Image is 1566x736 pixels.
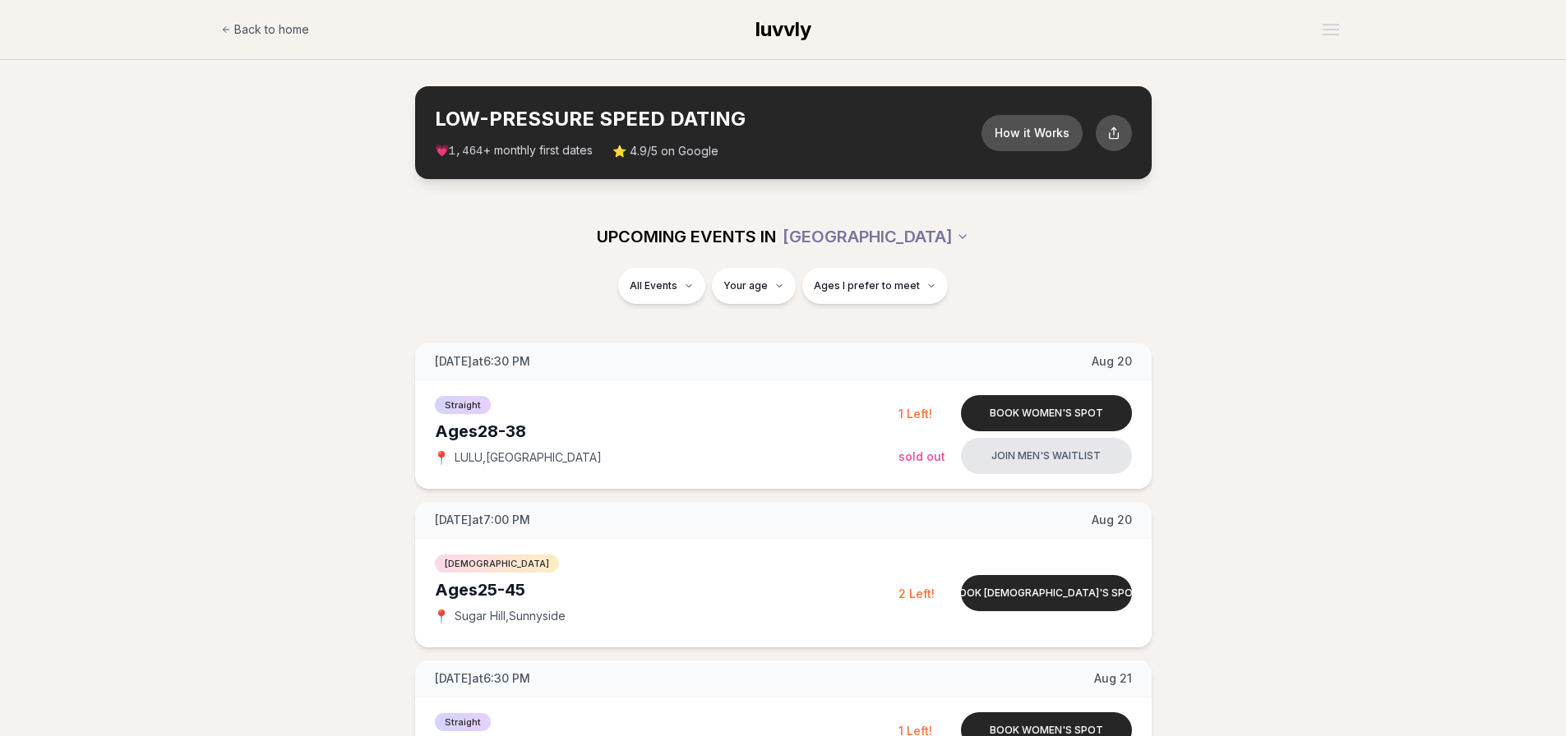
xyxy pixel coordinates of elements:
button: Open menu [1316,17,1346,42]
span: Sold Out [898,449,945,463]
span: 2 Left! [898,586,935,600]
span: Straight [435,396,491,414]
span: LULU , [GEOGRAPHIC_DATA] [455,449,602,466]
button: How it Works [982,115,1083,151]
span: [DATE] at 7:00 PM [435,512,530,528]
button: Your age [712,268,796,304]
span: Your age [723,279,768,292]
span: Ages I prefer to meet [814,279,920,292]
button: [GEOGRAPHIC_DATA] [783,218,969,255]
div: Ages 25-45 [435,578,898,601]
span: UPCOMING EVENTS IN [597,225,776,248]
span: Straight [435,713,491,731]
span: Back to home [234,21,309,38]
a: luvvly [755,16,811,43]
button: All Events [618,268,705,304]
span: All Events [630,279,677,292]
span: Aug 21 [1094,670,1132,687]
span: Aug 20 [1092,512,1132,528]
span: [DATE] at 6:30 PM [435,353,530,370]
a: Back to home [221,13,309,46]
span: [DEMOGRAPHIC_DATA] [435,554,559,573]
span: Sugar Hill , Sunnyside [455,608,566,624]
span: 💗 + monthly first dates [435,142,593,159]
button: Book women's spot [961,395,1132,431]
button: Ages I prefer to meet [802,268,948,304]
h2: LOW-PRESSURE SPEED DATING [435,106,982,132]
span: ⭐ 4.9/5 on Google [612,143,718,159]
span: 📍 [435,609,448,623]
span: Aug 20 [1092,353,1132,370]
span: luvvly [755,17,811,41]
button: Book [DEMOGRAPHIC_DATA]'s spot [961,575,1132,611]
div: Ages 28-38 [435,420,898,443]
span: 📍 [435,451,448,464]
button: Join men's waitlist [961,438,1132,474]
span: 1,464 [449,145,483,158]
span: 1 Left! [898,407,932,421]
span: [DATE] at 6:30 PM [435,670,530,687]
